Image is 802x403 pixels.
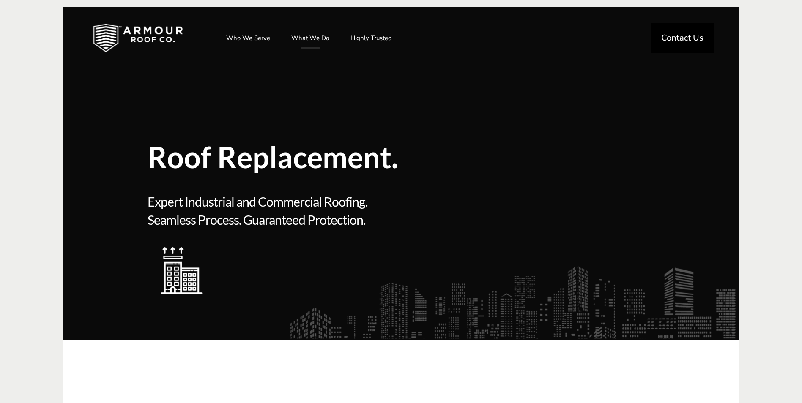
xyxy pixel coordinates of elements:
[342,27,400,49] a: Highly Trusted
[283,27,338,49] a: What We Do
[148,142,524,172] span: Roof Replacement.
[79,17,196,59] img: Industrial and Commercial Roofing Company | Armour Roof Co.
[148,193,398,229] span: Expert Industrial and Commercial Roofing. Seamless Process. Guaranteed Protection.
[218,27,279,49] a: Who We Serve
[661,34,703,42] span: Contact Us
[651,23,714,53] a: Contact Us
